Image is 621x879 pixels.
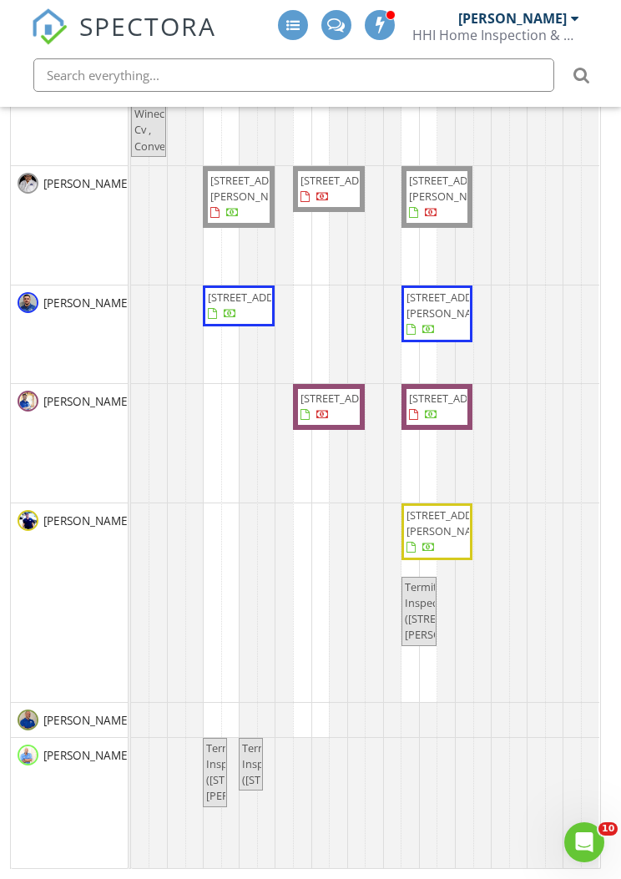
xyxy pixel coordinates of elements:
span: [STREET_ADDRESS][PERSON_NAME] [406,508,500,538]
input: Search everything... [33,58,554,92]
div: HHI Home Inspection & Pest Control [412,27,579,43]
img: dsc07028.jpg [18,391,38,412]
span: [STREET_ADDRESS][PERSON_NAME] [406,290,500,321]
img: The Best Home Inspection Software - Spectora [31,8,68,45]
span: [PERSON_NAME] [40,393,134,410]
span: 10 [598,822,618,836]
span: [STREET_ADDRESS] [208,290,301,305]
span: [STREET_ADDRESS][PERSON_NAME] [409,173,502,204]
iframe: Intercom live chat [564,822,604,862]
span: [STREET_ADDRESS] [300,173,394,188]
span: Termite Inspection ([STREET_ADDRESS][PERSON_NAME]) [405,579,502,643]
span: [PERSON_NAME] [40,295,134,311]
span: [PERSON_NAME] [40,747,134,764]
span: [PERSON_NAME] [40,175,134,192]
img: 20220425_103223.jpg [18,710,38,730]
span: Termite Inspection ([STREET_ADDRESS]) [242,740,342,787]
div: [PERSON_NAME] [458,10,567,27]
span: [PERSON_NAME] "Captain" [PERSON_NAME] [40,712,278,729]
img: img_0667.jpeg [18,173,38,194]
img: dsc08126.jpg [18,745,38,765]
span: [PERSON_NAME] [40,513,134,529]
span: [STREET_ADDRESS][PERSON_NAME] [210,173,304,204]
a: SPECTORA [31,23,216,58]
img: resized_103945_1607186620487.jpeg [18,292,38,313]
span: [STREET_ADDRESS] [300,391,394,406]
span: Reinspection (5006 Winecup Cv , Converse) [134,74,199,154]
span: SPECTORA [79,8,216,43]
span: [STREET_ADDRESS] [409,391,502,406]
img: img_7310_small.jpeg [18,510,38,531]
span: Termite Inspection ([STREET_ADDRESS][PERSON_NAME]) [206,740,303,804]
